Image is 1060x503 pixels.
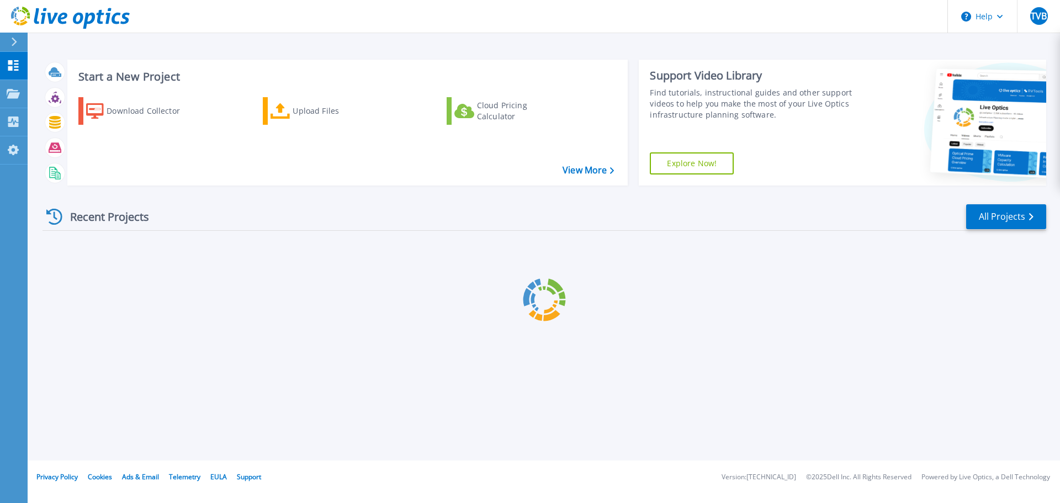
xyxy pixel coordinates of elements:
a: Telemetry [169,472,200,481]
a: Download Collector [78,97,202,125]
div: Recent Projects [43,203,164,230]
span: TVB [1031,12,1047,20]
a: EULA [210,472,227,481]
a: Privacy Policy [36,472,78,481]
a: View More [563,165,614,176]
div: Download Collector [107,100,195,122]
a: Support [237,472,261,481]
div: Cloud Pricing Calculator [477,100,565,122]
a: Explore Now! [650,152,734,174]
li: Powered by Live Optics, a Dell Technology [921,474,1050,481]
div: Support Video Library [650,68,857,83]
a: Upload Files [263,97,386,125]
a: Cloud Pricing Calculator [447,97,570,125]
li: Version: [TECHNICAL_ID] [722,474,796,481]
a: Cookies [88,472,112,481]
div: Upload Files [293,100,381,122]
a: Ads & Email [122,472,159,481]
a: All Projects [966,204,1046,229]
li: © 2025 Dell Inc. All Rights Reserved [806,474,911,481]
h3: Start a New Project [78,71,614,83]
div: Find tutorials, instructional guides and other support videos to help you make the most of your L... [650,87,857,120]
